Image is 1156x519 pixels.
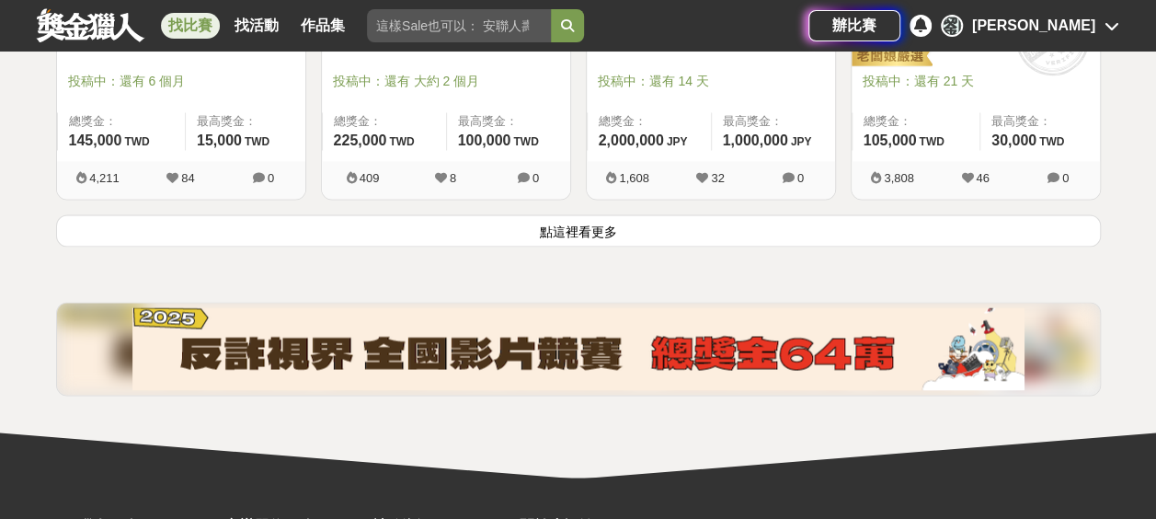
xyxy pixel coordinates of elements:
div: 劉 [941,15,963,37]
span: 1,000,000 [723,133,788,148]
span: TWD [513,135,538,148]
span: 最高獎金： [991,112,1089,131]
img: b4b43df0-ce9d-4ec9-9998-1f8643ec197e.png [132,307,1024,390]
span: 0 [268,171,274,185]
a: 找比賽 [161,13,220,39]
span: JPY [791,135,812,148]
span: TWD [1039,135,1064,148]
span: 總獎金： [599,112,700,131]
div: [PERSON_NAME] [972,15,1095,37]
span: 145,000 [69,133,122,148]
span: 投稿中：還有 大約 2 個月 [333,72,559,91]
span: 4,211 [89,171,120,185]
span: TWD [919,135,944,148]
a: 作品集 [293,13,352,39]
img: 老闆娘嚴選 [848,44,933,70]
span: 100,000 [458,133,511,148]
span: JPY [667,135,688,148]
span: 32 [711,171,724,185]
span: 投稿中：還有 21 天 [863,72,1089,91]
span: TWD [245,135,269,148]
span: TWD [389,135,414,148]
span: 最高獎金： [197,112,294,131]
span: 8 [450,171,456,185]
span: 15,000 [197,133,242,148]
span: 總獎金： [864,112,968,131]
span: 最高獎金： [723,112,824,131]
span: 3,808 [884,171,914,185]
span: 總獎金： [334,112,435,131]
span: 46 [976,171,989,185]
span: 最高獎金： [458,112,559,131]
span: 總獎金： [69,112,174,131]
span: 1,608 [619,171,649,185]
button: 點這裡看更多 [56,214,1101,247]
span: 225,000 [334,133,387,148]
span: 2,000,000 [599,133,664,148]
span: 30,000 [991,133,1036,148]
a: 辦比賽 [808,10,900,41]
span: 0 [1062,171,1069,185]
span: 投稿中：還有 14 天 [598,72,824,91]
span: 投稿中：還有 6 個月 [68,72,294,91]
span: 0 [797,171,804,185]
span: 0 [532,171,539,185]
a: 找活動 [227,13,286,39]
input: 這樣Sale也可以： 安聯人壽創意銷售法募集 [367,9,551,42]
span: 409 [360,171,380,185]
span: 84 [181,171,194,185]
span: TWD [124,135,149,148]
span: 105,000 [864,133,917,148]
